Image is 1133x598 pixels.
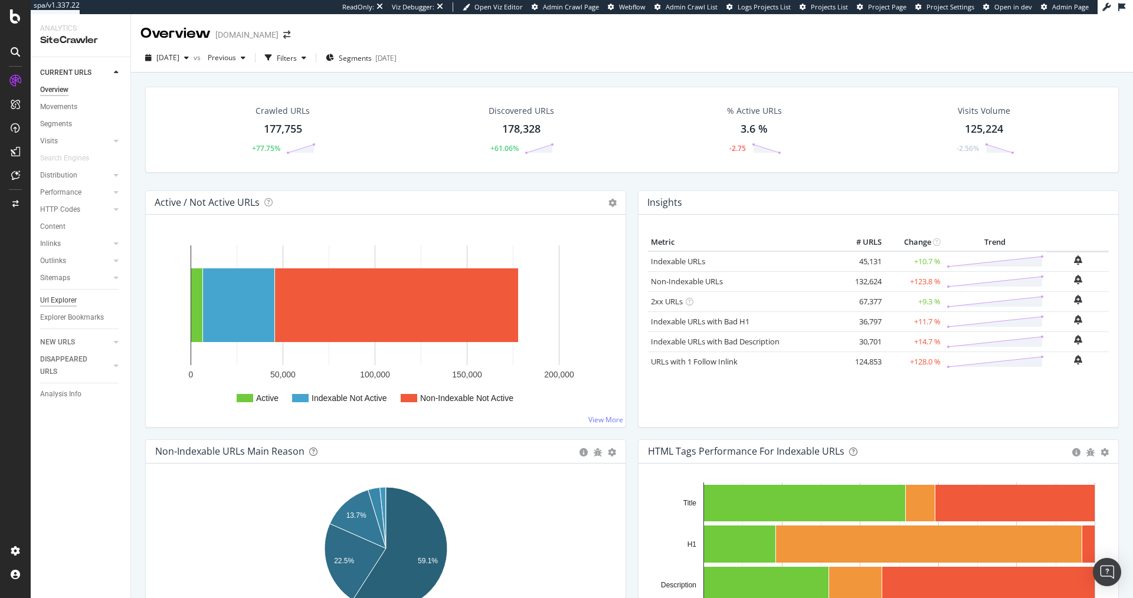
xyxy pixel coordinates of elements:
[40,67,110,79] a: CURRENT URLS
[256,105,310,117] div: Crawled URLs
[140,48,194,67] button: [DATE]
[868,2,906,11] span: Project Page
[543,2,599,11] span: Admin Crawl Page
[926,2,974,11] span: Project Settings
[651,256,705,267] a: Indexable URLs
[189,370,194,379] text: 0
[738,2,791,11] span: Logs Projects List
[885,251,944,272] td: +10.7 %
[256,393,279,403] text: Active
[260,48,311,67] button: Filters
[40,255,110,267] a: Outlinks
[1072,448,1080,456] div: circle-info
[588,415,623,425] a: View More
[252,143,280,153] div: +77.75%
[321,48,401,67] button: Segments[DATE]
[40,294,77,307] div: Url Explorer
[40,101,77,113] div: Movements
[1093,558,1121,586] div: Open Intercom Messenger
[215,29,279,41] div: [DOMAIN_NAME]
[40,221,122,233] a: Content
[270,370,296,379] text: 50,000
[277,53,297,63] div: Filters
[683,499,697,507] text: Title
[648,234,837,251] th: Metric
[40,272,70,284] div: Sitemaps
[1074,255,1082,265] div: bell-plus
[800,2,848,12] a: Projects List
[1101,448,1109,456] div: gear
[651,356,738,367] a: URLs with 1 Follow Inlink
[40,353,110,378] a: DISAPPEARED URLS
[40,169,110,182] a: Distribution
[40,203,110,216] a: HTTP Codes
[40,186,81,199] div: Performance
[594,448,602,456] div: bug
[40,294,122,307] a: Url Explorer
[687,540,697,548] text: H1
[40,186,110,199] a: Performance
[40,388,81,400] div: Analysis Info
[1074,335,1082,344] div: bell-plus
[651,276,723,287] a: Non-Indexable URLs
[619,2,646,11] span: Webflow
[837,291,885,311] td: 67,377
[885,331,944,351] td: +14.7 %
[342,2,374,12] div: ReadOnly:
[40,169,77,182] div: Distribution
[885,271,944,291] td: +123.8 %
[463,2,523,12] a: Open Viz Editor
[155,234,616,418] svg: A chart.
[837,331,885,351] td: 30,701
[283,31,290,39] div: arrow-right-arrow-left
[648,445,844,457] div: HTML Tags Performance for Indexable URLs
[608,2,646,12] a: Webflow
[334,557,354,565] text: 22.5%
[983,2,1032,12] a: Open in dev
[40,101,122,113] a: Movements
[885,291,944,311] td: +9.3 %
[40,67,91,79] div: CURRENT URLS
[155,445,304,457] div: Non-Indexable URLs Main Reason
[857,2,906,12] a: Project Page
[312,393,387,403] text: Indexable Not Active
[40,221,66,233] div: Content
[1074,295,1082,304] div: bell-plus
[40,84,68,96] div: Overview
[544,370,574,379] text: 200,000
[360,370,390,379] text: 100,000
[40,353,100,378] div: DISAPPEARED URLS
[1052,2,1089,11] span: Admin Page
[654,2,718,12] a: Admin Crawl List
[837,311,885,331] td: 36,797
[811,2,848,11] span: Projects List
[194,52,203,63] span: vs
[579,448,588,456] div: circle-info
[647,195,682,211] h4: Insights
[1086,448,1095,456] div: bug
[40,84,122,96] a: Overview
[40,311,122,324] a: Explorer Bookmarks
[885,351,944,372] td: +128.0 %
[837,271,885,291] td: 132,624
[727,105,782,117] div: % Active URLs
[726,2,791,12] a: Logs Projects List
[40,118,72,130] div: Segments
[608,448,616,456] div: gear
[392,2,434,12] div: Viz Debugger:
[608,199,617,207] i: Options
[958,105,1010,117] div: Visits Volume
[837,351,885,372] td: 124,853
[452,370,482,379] text: 150,000
[156,52,179,63] span: 2025 Sep. 6th
[40,34,121,47] div: SiteCrawler
[1074,355,1082,364] div: bell-plus
[489,105,554,117] div: Discovered URLs
[40,272,110,284] a: Sitemaps
[140,24,211,44] div: Overview
[915,2,974,12] a: Project Settings
[885,311,944,331] td: +11.7 %
[375,53,397,63] div: [DATE]
[532,2,599,12] a: Admin Crawl Page
[339,53,372,63] span: Segments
